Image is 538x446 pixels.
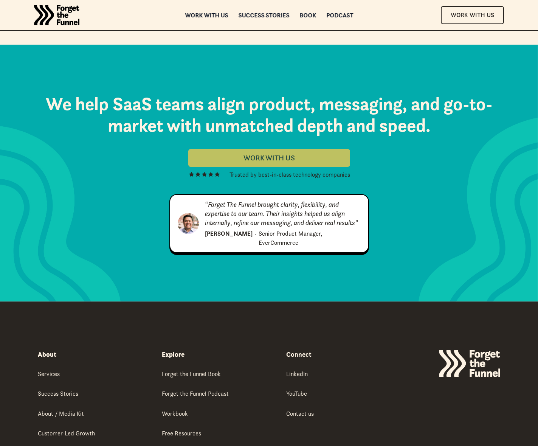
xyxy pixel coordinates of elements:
div: YouTube [286,389,307,398]
div: [PERSON_NAME] [205,229,253,238]
a: YouTube [286,389,307,399]
a: LinkedIn [286,370,308,379]
div: Free Resources [162,429,201,437]
div: Customer-Led Growth [38,429,95,437]
a: Workbook [162,409,188,419]
div: Workbook [162,409,188,418]
div: Contact us [286,409,314,418]
a: Free Resources [162,429,201,438]
a: Work With Us [441,6,504,24]
a: Podcast [326,12,353,18]
a: Forget the Funnel Podcast [162,389,229,399]
a: Contact us [286,409,314,419]
div: Success Stories [38,389,78,398]
strong: Connect [286,350,312,359]
div: · [255,229,256,238]
h2: We help SaaS teams align product, messaging, and go-to-market with unmatched depth and speed. [38,93,500,137]
div: About [38,350,56,359]
a: Work with Us [188,149,350,167]
a: Success Stories [38,389,78,399]
a: Forget the Funnel Book [162,370,221,379]
a: Services [38,370,60,379]
div: Senior Product Manager, EverCommerce [259,229,360,247]
a: Success Stories [238,12,289,18]
div: “Forget The Funnel brought clarity, flexibility, and expertise to our team. Their insights helped... [205,200,361,227]
div: Trusted by best-in-class technology companies [229,170,350,179]
div: Work with Us [197,154,341,162]
a: Work with us [185,12,228,18]
a: Customer-Led Growth [38,429,95,438]
div: Forget the Funnel Book [162,370,221,378]
div: LinkedIn [286,370,308,378]
div: Services [38,370,60,378]
div: About / Media Kit [38,409,84,418]
div: Forget the Funnel Podcast [162,389,229,398]
a: About / Media Kit [38,409,84,419]
div: Explore [162,350,185,359]
a: Book [299,12,316,18]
